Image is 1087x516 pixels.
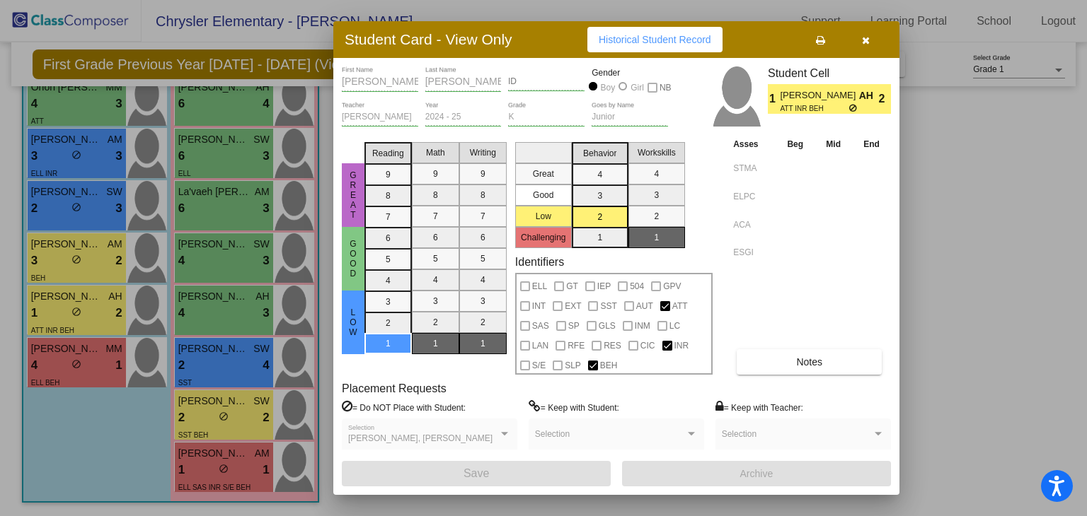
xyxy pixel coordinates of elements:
[568,337,585,354] span: RFE
[674,337,689,354] span: INR
[342,112,418,122] input: teacher
[733,158,772,179] input: assessment
[663,278,681,295] span: GPV
[879,90,891,107] span: 2
[599,317,616,334] span: GLS
[348,433,493,443] span: [PERSON_NAME], [PERSON_NAME]
[587,27,723,52] button: Historical Student Record
[600,357,618,374] span: BEH
[604,337,621,354] span: RES
[529,400,619,414] label: = Keep with Student:
[508,112,585,122] input: grade
[342,400,466,414] label: = Do NOT Place with Student:
[464,467,489,479] span: Save
[640,337,655,354] span: CIC
[345,30,512,48] h3: Student Card - View Only
[669,317,680,334] span: LC
[733,186,772,207] input: assessment
[859,88,879,103] span: AH
[347,239,360,278] span: Good
[733,242,772,263] input: assessment
[600,81,616,94] div: Boy
[815,136,852,152] th: Mid
[636,298,653,315] span: AUT
[597,278,611,295] span: IEP
[733,214,772,235] input: assessment
[599,34,711,45] span: Historical Student Record
[737,349,882,375] button: Notes
[347,307,360,337] span: Low
[425,112,502,122] input: year
[342,382,447,395] label: Placement Requests
[776,136,815,152] th: Beg
[715,400,803,414] label: = Keep with Teacher:
[630,278,644,295] span: 504
[566,278,578,295] span: GT
[635,317,650,334] span: INM
[796,356,822,368] span: Notes
[630,81,644,94] div: Girl
[622,461,891,486] button: Archive
[592,66,668,79] mat-label: Gender
[565,357,581,374] span: SLP
[768,66,891,80] h3: Student Cell
[852,136,891,152] th: End
[342,461,611,486] button: Save
[768,90,780,107] span: 1
[660,79,672,96] span: NB
[568,317,580,334] span: SP
[730,136,776,152] th: Asses
[740,468,773,479] span: Archive
[532,317,549,334] span: SAS
[780,88,858,103] span: [PERSON_NAME]
[565,298,581,315] span: EXT
[592,112,668,122] input: goes by name
[532,357,546,374] span: S/E
[532,337,548,354] span: LAN
[347,170,360,220] span: Great
[672,298,688,315] span: ATT
[532,278,547,295] span: ELL
[600,298,616,315] span: SST
[515,255,564,269] label: Identifiers
[532,298,546,315] span: INT
[780,103,849,114] span: ATT INR BEH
